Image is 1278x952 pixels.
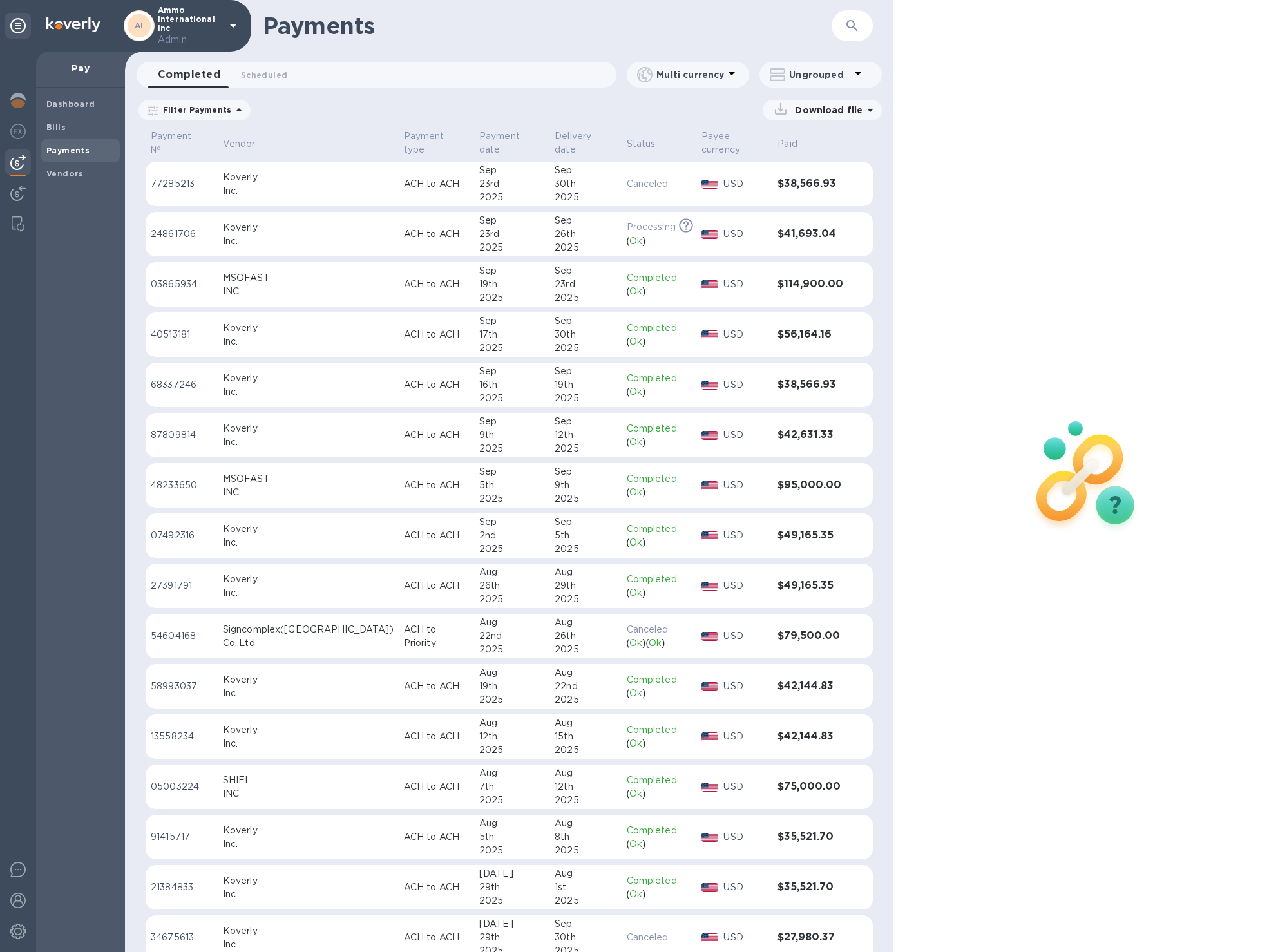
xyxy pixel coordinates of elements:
div: Inc. [223,234,394,248]
p: USD [723,177,767,191]
div: Inc. [223,938,394,951]
p: Multi currency [656,68,724,81]
p: ACH to ACH [404,227,469,241]
div: 2025 [479,894,544,908]
div: ( ) [627,837,691,851]
p: 87809814 [151,428,213,442]
img: USD [701,431,719,440]
div: 22nd [555,680,616,693]
div: 12th [479,730,544,743]
p: Completed [627,321,691,335]
div: ( ) [627,586,691,600]
p: USD [723,479,767,492]
p: Ok [629,486,642,499]
div: 19th [479,680,544,693]
span: Completed [158,66,220,84]
p: 77285213 [151,177,213,191]
p: Payment date [479,129,528,157]
div: 9th [555,479,616,492]
div: 1st [555,881,616,894]
p: Pay [46,62,115,75]
p: USD [723,931,767,944]
p: Completed [627,774,691,787]
h3: $79,500.00 [777,630,847,642]
p: USD [723,328,767,341]
div: Sep [555,164,616,177]
div: 12th [555,780,616,794]
div: 2025 [479,794,544,807]
h3: $27,980.37 [777,931,847,944]
div: 22nd [479,629,544,643]
div: Sep [555,214,616,227]
img: USD [701,481,719,490]
div: Sep [555,465,616,479]
h3: $75,000.00 [777,781,847,793]
div: 2025 [555,492,616,506]
b: AI [135,21,144,30]
div: 2025 [479,291,544,305]
div: Koverly [223,171,394,184]
p: 07492316 [151,529,213,542]
p: Completed [627,271,691,285]
div: 26th [555,629,616,643]
div: 19th [555,378,616,392]
p: Ok [629,435,642,449]
p: ACH to ACH [404,529,469,542]
div: Inc. [223,888,394,901]
h1: Payments [263,12,832,39]
div: 2025 [555,693,616,707]
div: Aug [555,616,616,629]
img: USD [701,280,719,289]
div: INC [223,787,394,801]
div: Aug [555,566,616,579]
p: USD [723,428,767,442]
div: 2025 [555,392,616,405]
p: Download file [790,104,863,117]
p: Delivery date [555,129,599,157]
img: Foreign exchange [10,124,26,139]
p: ACH to ACH [404,378,469,392]
img: USD [701,230,719,239]
div: Aug [555,867,616,881]
div: ( ) [627,234,691,248]
div: 2025 [555,442,616,455]
div: 2025 [479,191,544,204]
div: Aug [555,666,616,680]
p: Ok [629,536,642,549]
div: 17th [479,328,544,341]
p: Ok [629,385,642,399]
p: USD [723,378,767,392]
p: Ok [629,837,642,851]
p: 05003224 [151,780,213,794]
div: Koverly [223,522,394,536]
p: Completed [627,372,691,385]
div: ( ) [627,285,691,298]
p: USD [723,227,767,241]
img: Logo [46,17,100,32]
div: ( ) [627,486,691,499]
p: 58993037 [151,680,213,693]
p: Completed [627,522,691,536]
p: USD [723,881,767,894]
p: Payment type [404,129,452,157]
div: 2025 [555,593,616,606]
p: Completed [627,573,691,586]
div: Koverly [223,673,394,687]
div: ( ) [627,787,691,801]
b: Dashboard [46,99,95,109]
p: Ok [629,335,642,348]
div: Aug [479,616,544,629]
div: MSOFAST [223,271,394,285]
p: Ok [629,586,642,600]
div: Sep [555,365,616,378]
p: 48233650 [151,479,213,492]
p: Completed [627,422,691,435]
div: 2025 [479,844,544,857]
div: 2025 [555,341,616,355]
div: 2025 [479,442,544,455]
img: USD [701,783,719,792]
div: Aug [479,566,544,579]
span: Paid [777,137,814,151]
p: Completed [627,472,691,486]
div: ( ) [627,888,691,901]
